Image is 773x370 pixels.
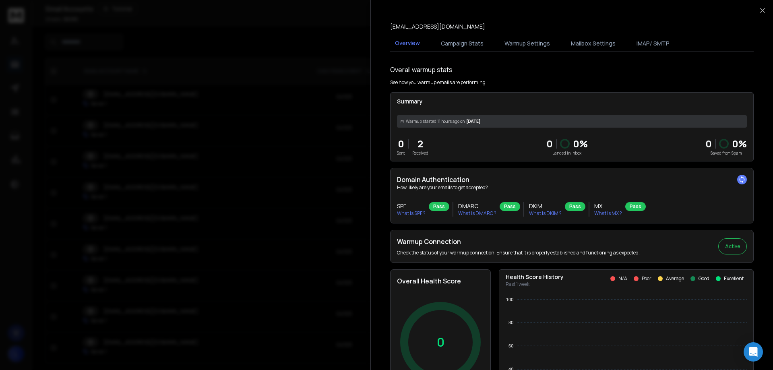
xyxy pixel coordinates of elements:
[699,275,709,282] p: Good
[529,202,562,210] h3: DKIM
[508,320,513,325] tspan: 80
[500,35,555,52] button: Warmup Settings
[397,210,426,217] p: What is SPF ?
[397,202,426,210] h3: SPF
[618,275,627,282] p: N/A
[529,210,562,217] p: What is DKIM ?
[732,137,747,150] p: 0 %
[397,115,747,128] div: [DATE]
[429,202,449,211] div: Pass
[546,150,588,156] p: Landed in Inbox
[565,202,585,211] div: Pass
[412,137,428,150] p: 2
[397,150,405,156] p: Sent
[458,202,496,210] h3: DMARC
[632,35,674,52] button: IMAP/ SMTP
[508,343,513,348] tspan: 60
[458,210,496,217] p: What is DMARC ?
[566,35,620,52] button: Mailbox Settings
[412,150,428,156] p: Received
[437,335,444,349] p: 0
[625,202,646,211] div: Pass
[390,79,486,86] p: See how you warmup emails are performing
[705,137,712,150] strong: 0
[705,150,747,156] p: Saved from Spam
[397,276,484,286] h2: Overall Health Score
[397,250,640,256] p: Check the status of your warmup connection. Ensure that it is properly established and functionin...
[594,202,622,210] h3: MX
[724,275,744,282] p: Excellent
[500,202,520,211] div: Pass
[390,34,425,53] button: Overview
[506,273,564,281] p: Health Score History
[506,297,513,302] tspan: 100
[666,275,684,282] p: Average
[744,342,763,362] div: Open Intercom Messenger
[397,137,405,150] p: 0
[397,237,640,246] h2: Warmup Connection
[390,65,453,74] h1: Overall warmup stats
[436,35,488,52] button: Campaign Stats
[397,184,747,191] p: How likely are your emails to get accepted?
[718,238,747,254] button: Active
[546,137,553,150] p: 0
[397,175,747,184] h2: Domain Authentication
[506,281,564,287] p: Past 1 week
[406,118,465,124] span: Warmup started 11 hours ago on
[397,97,747,105] p: Summary
[642,275,651,282] p: Poor
[594,210,622,217] p: What is MX ?
[573,137,588,150] p: 0 %
[390,23,485,31] p: [EMAIL_ADDRESS][DOMAIN_NAME]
